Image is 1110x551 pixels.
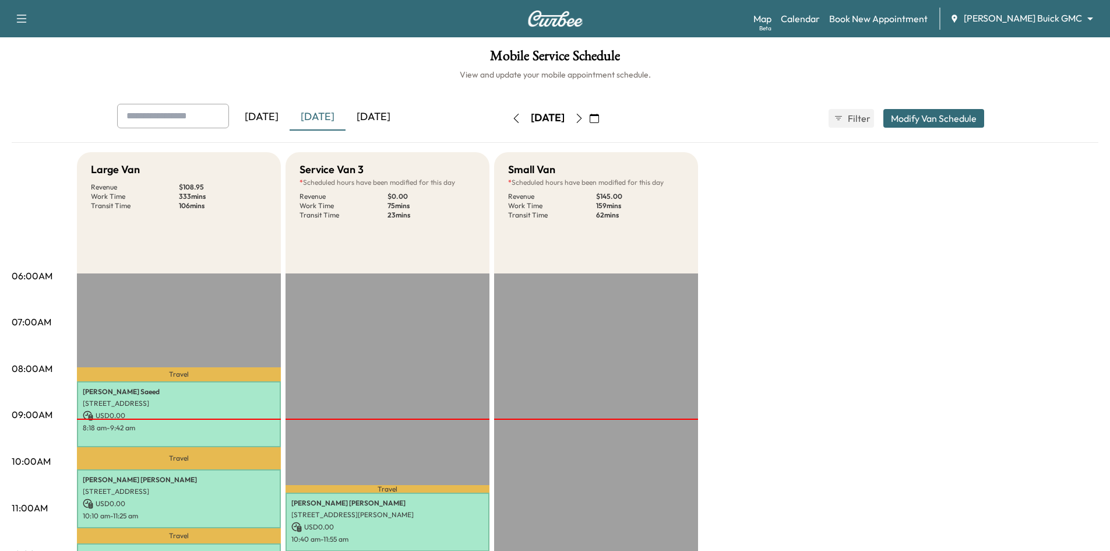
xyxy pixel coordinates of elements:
[508,210,596,220] p: Transit Time
[179,201,267,210] p: 106 mins
[83,487,275,496] p: [STREET_ADDRESS]
[508,192,596,201] p: Revenue
[848,111,869,125] span: Filter
[91,162,140,178] h5: Large Van
[299,162,364,178] h5: Service Van 3
[753,12,771,26] a: MapBeta
[387,201,475,210] p: 75 mins
[346,104,401,131] div: [DATE]
[299,210,387,220] p: Transit Time
[299,201,387,210] p: Work Time
[829,109,874,128] button: Filter
[387,192,475,201] p: $ 0.00
[387,210,475,220] p: 23 mins
[299,178,475,187] p: Scheduled hours have been modified for this day
[12,408,52,422] p: 09:00AM
[91,192,179,201] p: Work Time
[508,178,684,187] p: Scheduled hours have been modified for this day
[829,12,928,26] a: Book New Appointment
[508,201,596,210] p: Work Time
[83,499,275,509] p: USD 0.00
[964,12,1082,25] span: [PERSON_NAME] Buick GMC
[83,387,275,396] p: [PERSON_NAME] Saeed
[12,362,52,375] p: 08:00AM
[12,454,51,468] p: 10:00AM
[179,183,267,192] p: $ 108.95
[291,499,484,508] p: [PERSON_NAME] [PERSON_NAME]
[291,510,484,520] p: [STREET_ADDRESS][PERSON_NAME]
[531,111,565,125] div: [DATE]
[299,192,387,201] p: Revenue
[83,399,275,408] p: [STREET_ADDRESS]
[883,109,984,128] button: Modify Van Schedule
[596,192,684,201] p: $ 145.00
[91,201,179,210] p: Transit Time
[12,49,1098,69] h1: Mobile Service Schedule
[291,535,484,544] p: 10:40 am - 11:55 am
[596,210,684,220] p: 62 mins
[77,447,281,469] p: Travel
[12,269,52,283] p: 06:00AM
[77,528,281,543] p: Travel
[12,69,1098,80] h6: View and update your mobile appointment schedule.
[83,410,275,421] p: USD 0.00
[83,511,275,521] p: 10:10 am - 11:25 am
[759,24,771,33] div: Beta
[291,522,484,532] p: USD 0.00
[12,315,51,329] p: 07:00AM
[91,183,179,192] p: Revenue
[179,192,267,201] p: 333 mins
[77,367,281,381] p: Travel
[781,12,820,26] a: Calendar
[286,485,489,493] p: Travel
[290,104,346,131] div: [DATE]
[12,501,48,515] p: 11:00AM
[83,475,275,485] p: [PERSON_NAME] [PERSON_NAME]
[596,201,684,210] p: 159 mins
[83,423,275,433] p: 8:18 am - 9:42 am
[234,104,290,131] div: [DATE]
[527,10,583,27] img: Curbee Logo
[508,162,555,178] h5: Small Van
